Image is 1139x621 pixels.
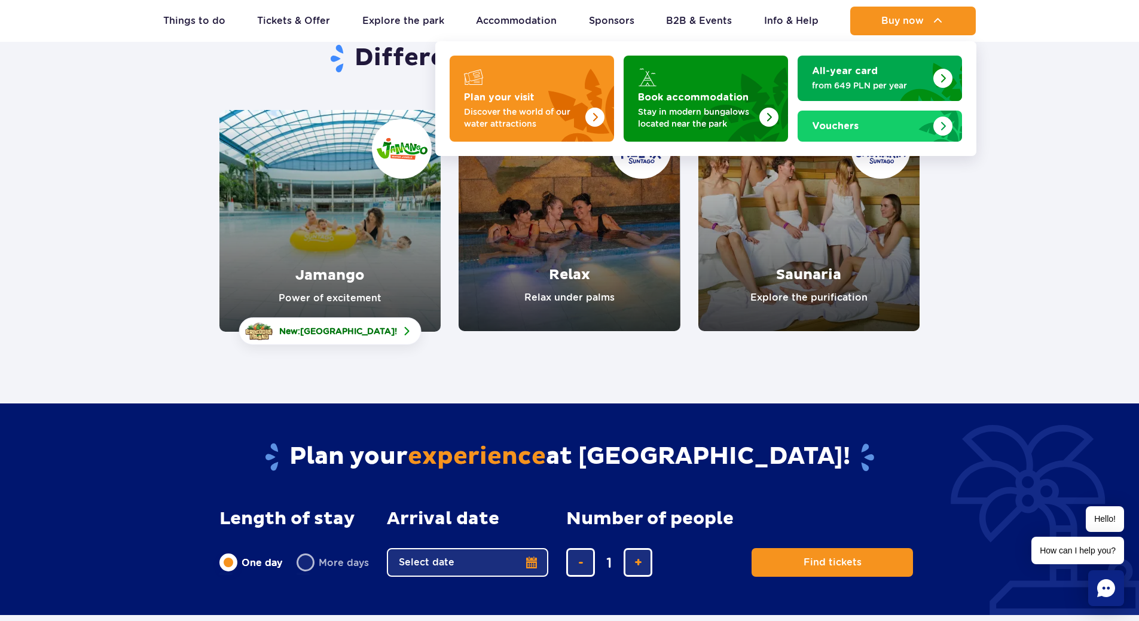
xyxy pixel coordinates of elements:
div: Chat [1088,570,1124,606]
span: Buy now [881,16,924,26]
span: How can I help you? [1031,537,1124,564]
h1: Different for different needs [219,43,920,74]
strong: All-year card [812,66,878,76]
form: Planning your visit to Park of Poland [219,509,920,577]
a: Info & Help [764,7,819,35]
button: Buy now [850,7,976,35]
span: Length of stay [219,509,355,529]
a: Sponsors [589,7,634,35]
button: Select date [387,548,548,577]
button: add ticket [624,548,652,577]
span: New: ! [279,325,397,337]
button: remove ticket [566,548,595,577]
a: Plan your visit [450,56,614,142]
strong: Plan your visit [464,93,535,102]
a: Accommodation [476,7,557,35]
button: Find tickets [752,548,913,577]
p: Stay in modern bungalows located near the park [638,106,755,130]
span: Hello! [1086,506,1124,532]
a: Jamango [219,110,441,332]
label: One day [219,550,282,575]
span: Number of people [566,509,734,529]
strong: Vouchers [812,121,859,131]
input: number of tickets [595,548,624,577]
a: Relax [459,110,680,331]
h2: Plan your at [GEOGRAPHIC_DATA]! [219,442,920,473]
a: All-year card [798,56,962,101]
span: experience [408,442,546,472]
span: Arrival date [387,509,499,529]
a: Vouchers [798,111,962,142]
p: Discover the world of our water attractions [464,106,581,130]
a: Things to do [163,7,225,35]
span: [GEOGRAPHIC_DATA] [300,326,395,336]
strong: Book accommodation [638,93,749,102]
span: Find tickets [804,557,862,568]
a: New:[GEOGRAPHIC_DATA]! [239,317,422,345]
a: Saunaria [698,110,920,331]
a: Explore the park [362,7,444,35]
label: More days [297,550,369,575]
a: Book accommodation [624,56,788,142]
a: Tickets & Offer [257,7,330,35]
a: B2B & Events [666,7,732,35]
p: from 649 PLN per year [812,79,929,91]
